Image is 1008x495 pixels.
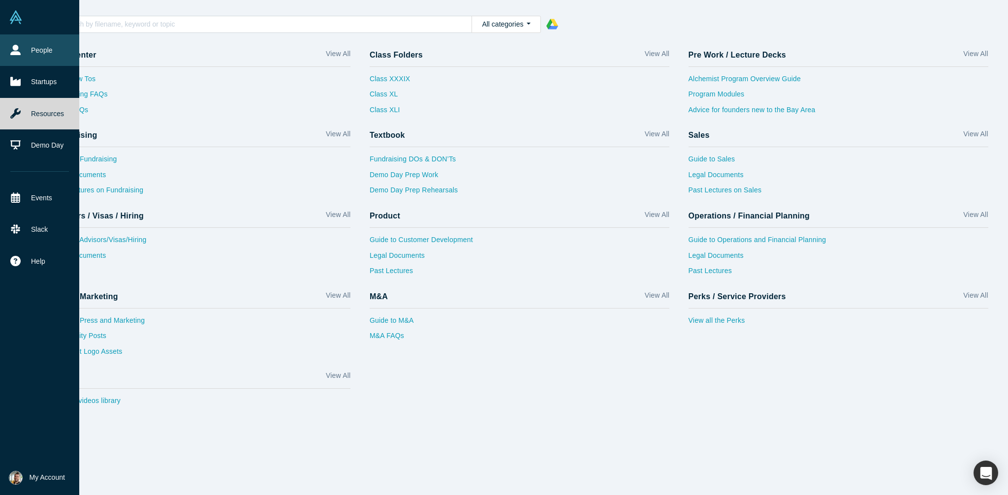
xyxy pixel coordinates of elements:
h4: Operations / Financial Planning [689,211,810,220]
a: Legal Documents [51,170,350,186]
a: Fundraising DOs & DON’Ts [370,154,669,170]
a: Program Modules [689,89,988,105]
a: View All [326,129,350,143]
a: Past Lectures on Sales [689,185,988,201]
h4: Pre Work / Lecture Decks [689,50,786,60]
a: Demo Day Prep Rehearsals [370,185,669,201]
h4: Advisors / Visas / Hiring [51,211,144,220]
a: View All [963,210,988,224]
h4: Textbook [370,130,405,140]
h4: Sales [689,130,710,140]
a: Legal Documents [689,170,988,186]
a: Guide to Operations and Financial Planning [689,235,988,250]
a: View All [326,49,350,63]
h4: Perks / Service Providers [689,292,786,301]
button: My Account [9,471,65,485]
a: View All [326,371,350,385]
a: Legal Documents [370,250,669,266]
a: Guide to Sales [689,154,988,170]
a: Class XL [370,89,410,105]
a: View All [645,290,669,305]
a: Past Lectures on Fundraising [51,185,350,201]
a: View All [645,210,669,224]
a: Past Lectures [370,266,669,281]
a: Sales FAQs [51,105,350,121]
a: Class XLI [370,105,410,121]
a: Legal Documents [51,250,350,266]
a: View All [326,210,350,224]
a: Guide to Press and Marketing [51,315,350,331]
a: View All [963,49,988,63]
a: Demo Day Prep Work [370,170,669,186]
h4: Class Folders [370,50,423,60]
h4: Product [370,211,400,220]
a: Community Posts [51,331,350,346]
a: Advice for founders new to the Bay Area [689,105,988,121]
a: View All [326,290,350,305]
img: Alchemist Vault Logo [9,10,23,24]
a: Past Lectures [689,266,988,281]
a: View All [645,49,669,63]
a: M&A FAQs [370,331,669,346]
a: Guide to M&A [370,315,669,331]
a: Class XXXIX [370,74,410,90]
a: Guide to Customer Development [370,235,669,250]
span: Help [31,256,45,267]
a: View All [963,129,988,143]
a: Guide to Fundraising [51,154,350,170]
img: Selim Satici's Account [9,471,23,485]
a: Vault How Tos [51,74,350,90]
a: Visit our videos library [51,396,350,411]
button: All categories [472,16,541,33]
a: Fundraising FAQs [51,89,350,105]
a: View All [963,290,988,305]
a: Guide to Advisors/Visas/Hiring [51,235,350,250]
h4: Press / Marketing [51,292,118,301]
a: Alchemist Logo Assets [51,346,350,362]
a: View all the Perks [689,315,988,331]
a: Alchemist Program Overview Guide [689,74,988,90]
h4: M&A [370,292,388,301]
input: Search by filename, keyword or topic [61,18,472,31]
span: My Account [30,472,65,483]
a: Legal Documents [689,250,988,266]
a: View All [645,129,669,143]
